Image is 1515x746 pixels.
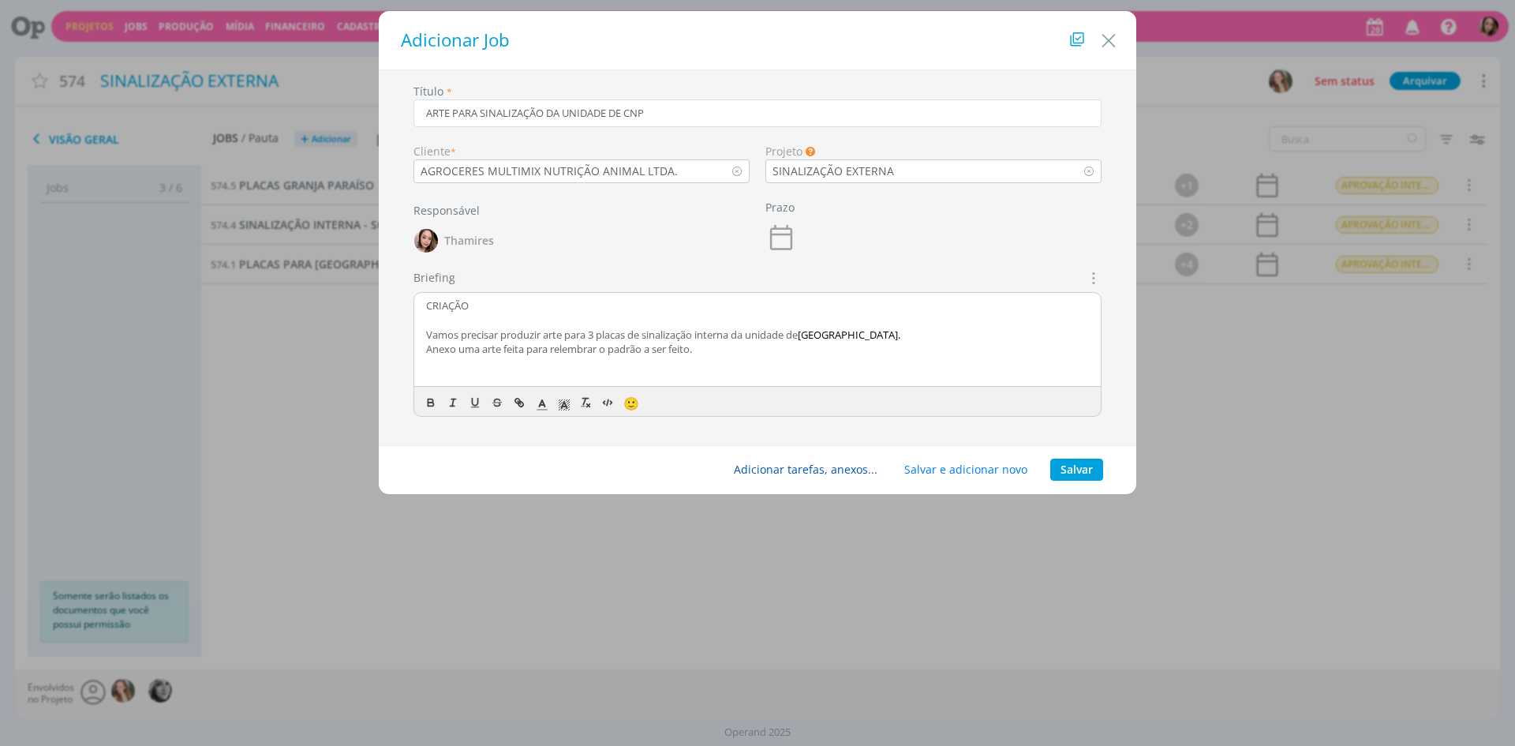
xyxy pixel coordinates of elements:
[765,143,1102,159] div: Projeto
[426,298,1089,313] p: CRIAÇÃO
[395,27,1120,54] h1: Adicionar Job
[619,393,642,412] button: 🙂
[724,459,888,481] button: Adicionar tarefas, anexos...
[444,235,494,246] span: Thamires
[1050,459,1103,481] button: Salvar
[772,163,897,179] div: SINALIZAÇÃO EXTERNA
[426,328,1089,342] p: Vamos precisar produzir arte para 3 placas de sinalização interna da unidade de
[623,395,639,412] span: 🙂
[765,199,795,216] label: Prazo
[413,269,455,286] label: Briefing
[413,202,480,219] label: Responsável
[894,459,1038,481] button: Salvar e adicionar novo
[414,229,438,253] img: T
[766,163,897,179] div: SINALIZAÇÃO EXTERNA
[531,393,553,412] span: Cor do Texto
[553,393,575,412] span: Cor de Fundo
[421,163,681,179] div: AGROCERES MULTIMIX NUTRIÇÃO ANIMAL LTDA.
[413,143,750,159] div: Cliente
[798,328,900,342] span: [GEOGRAPHIC_DATA].
[413,83,443,99] label: Título
[413,225,495,257] button: TThamires
[1097,21,1120,53] button: Close
[426,342,1089,356] p: Anexo uma arte feita para relembrar o padrão a ser feito.
[379,11,1136,494] div: dialog
[414,163,681,179] div: AGROCERES MULTIMIX NUTRIÇÃO ANIMAL LTDA.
